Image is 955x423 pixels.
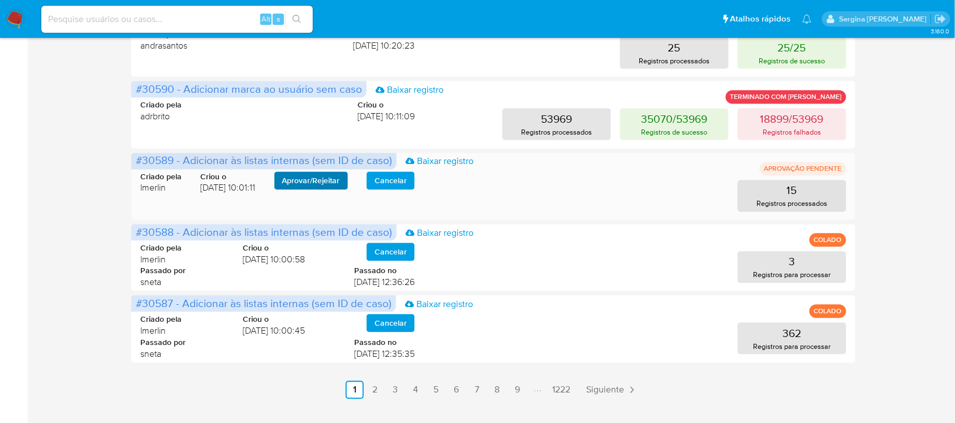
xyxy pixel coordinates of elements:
[839,14,931,24] p: sergina.neta@mercadolivre.com
[730,13,791,25] span: Atalhos rápidos
[261,14,270,24] span: Alt
[41,12,313,27] input: Pesquise usuários ou casos...
[802,14,812,24] a: Notificações
[277,14,280,24] span: s
[285,11,308,27] button: search-icon
[931,27,949,36] span: 3.160.0
[935,13,947,25] a: Sair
